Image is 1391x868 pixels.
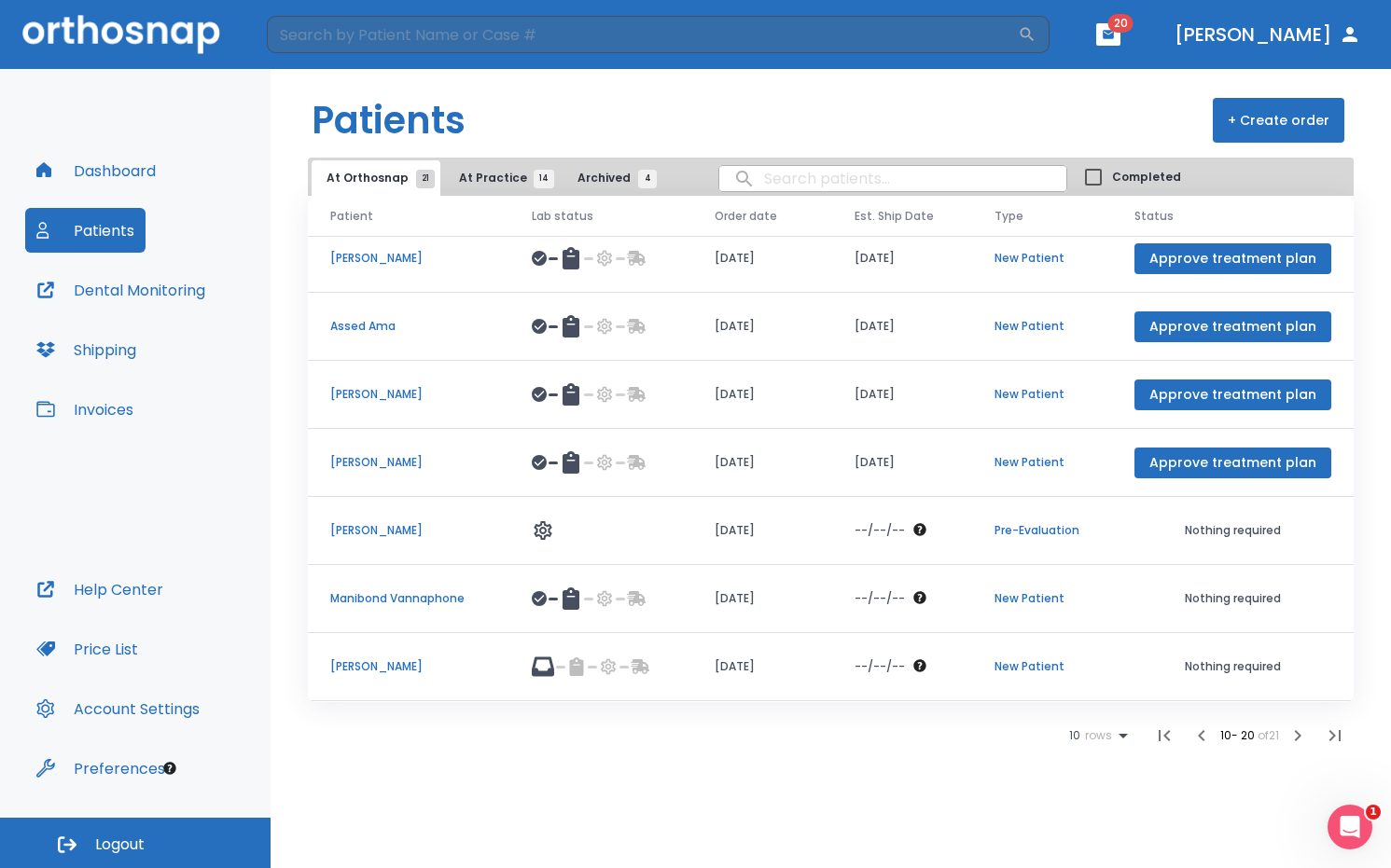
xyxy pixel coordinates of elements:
span: Status [1134,208,1174,225]
p: --/--/-- [855,522,905,539]
td: [DATE] [692,429,832,497]
img: Orthosnap [22,15,220,53]
td: [DATE] [832,293,972,361]
p: --/--/-- [855,658,905,675]
span: Order date [715,208,777,225]
button: Patients [25,208,146,253]
td: [DATE] [692,293,832,361]
td: [DATE] [832,225,972,293]
div: Tooltip anchor [161,760,178,777]
button: Invoices [25,387,145,432]
span: Completed [1112,169,1181,186]
span: Patient [330,208,373,225]
span: 10 - 20 [1220,727,1258,743]
p: New Patient [995,658,1090,675]
div: The date will be available after approving treatment plan [855,590,950,607]
button: Approve treatment plan [1134,243,1331,274]
input: search [719,160,1066,197]
span: Type [995,208,1023,225]
span: 20 [1108,14,1134,33]
span: 14 [534,170,554,188]
div: The date will be available after approving treatment plan [855,522,950,539]
td: [DATE] [692,633,832,701]
p: --/--/-- [855,590,905,607]
button: Preferences [25,746,176,791]
p: New Patient [995,590,1090,607]
p: Manibond Vannaphone [330,590,487,607]
p: Nothing required [1134,658,1331,675]
td: [DATE] [692,565,832,633]
p: [PERSON_NAME] [330,250,487,267]
button: Dental Monitoring [25,268,216,312]
span: At Orthosnap [327,170,425,186]
p: Nothing required [1134,590,1331,607]
button: Help Center [25,567,174,612]
button: Account Settings [25,686,211,731]
span: Logout [95,834,145,855]
div: tabs [312,160,666,196]
p: [PERSON_NAME] [330,454,487,471]
td: [DATE] [692,361,832,429]
p: New Patient [995,386,1090,403]
p: New Patient [995,454,1090,471]
p: New Patient [995,250,1090,267]
p: Nothing required [1134,522,1331,539]
span: Archived [577,170,647,186]
input: Search by Patient Name or Case # [267,16,1018,53]
p: New Patient [995,318,1090,335]
span: 10 [1069,729,1080,742]
p: Pre-Evaluation [995,522,1090,539]
td: [DATE] [692,225,832,293]
span: 1 [1366,805,1381,820]
button: + Create order [1213,98,1344,143]
span: of 21 [1258,727,1279,743]
iframe: Intercom live chat [1328,805,1372,849]
div: The date will be available after approving treatment plan [855,658,950,675]
p: [PERSON_NAME] [330,658,487,675]
p: Assed Ama [330,318,487,335]
span: Lab status [532,208,593,225]
button: Dashboard [25,148,167,193]
span: At Practice [459,170,544,186]
p: [PERSON_NAME] [330,522,487,539]
button: Approve treatment plan [1134,311,1331,342]
button: Shipping [25,327,147,372]
button: Price List [25,627,149,671]
button: Approve treatment plan [1134,379,1331,410]
span: 21 [416,170,435,188]
span: rows [1080,729,1112,742]
td: [DATE] [832,429,972,497]
button: [PERSON_NAME] [1167,18,1369,51]
button: Approve treatment plan [1134,448,1331,478]
h1: Patients [312,92,466,148]
td: [DATE] [692,497,832,565]
span: 4 [638,170,657,188]
p: [PERSON_NAME] [330,386,487,403]
span: Est. Ship Date [855,208,934,225]
td: [DATE] [832,361,972,429]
